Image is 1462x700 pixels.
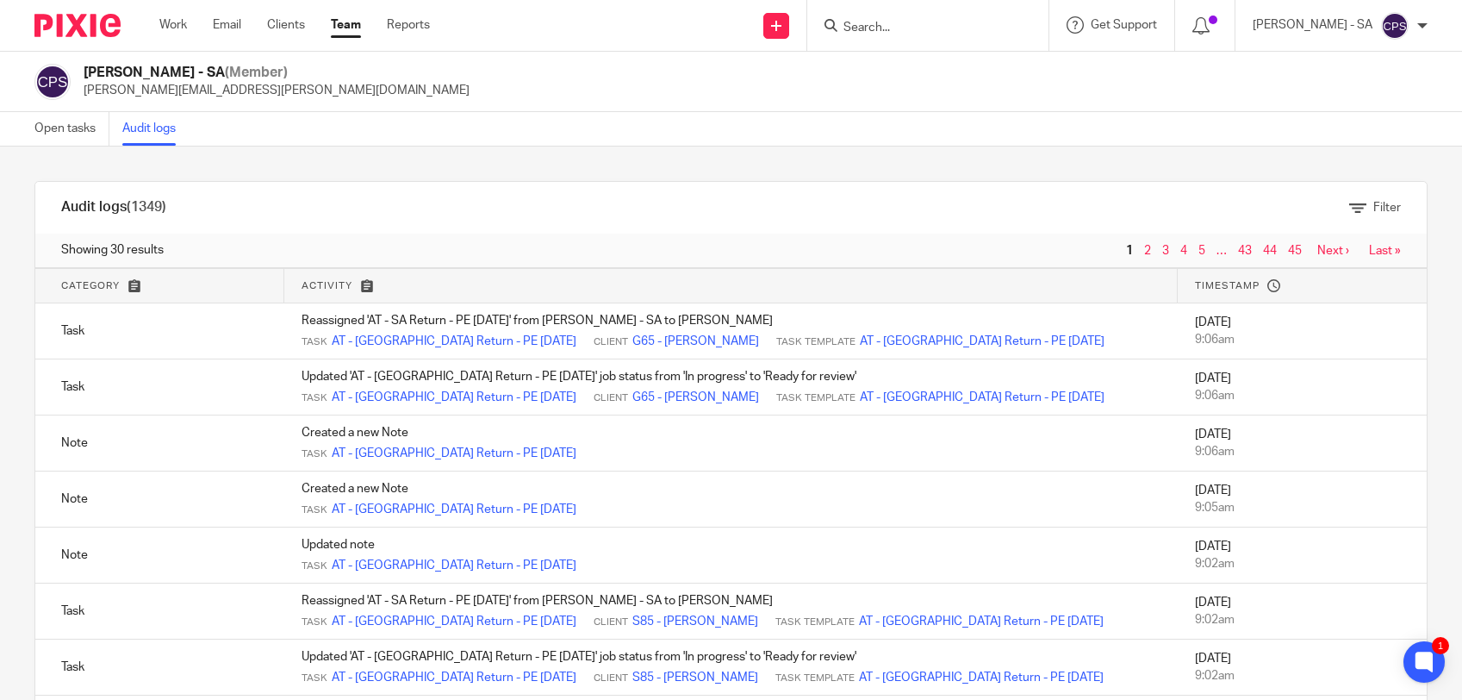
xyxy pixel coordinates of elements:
td: Note [35,528,284,584]
td: Task [35,359,284,416]
div: 9:05am [1195,499,1409,516]
div: 9:02am [1195,667,1409,684]
td: [DATE] [1178,359,1427,416]
td: Created a new Note [284,416,1177,472]
nav: pager [1122,244,1401,258]
span: Task Template [775,616,855,629]
td: Created a new Note [284,472,1177,528]
div: 9:06am [1195,387,1409,404]
a: 43 [1238,245,1252,257]
span: Task [302,503,327,517]
td: Task [35,303,284,359]
a: Work [159,16,187,34]
div: 9:06am [1195,443,1409,460]
span: Client [594,672,628,685]
a: AT - [GEOGRAPHIC_DATA] Return - PE [DATE] [332,613,576,630]
a: 3 [1162,245,1169,257]
a: AT - [GEOGRAPHIC_DATA] Return - PE [DATE] [860,389,1104,406]
a: S85 - [PERSON_NAME] [632,613,758,630]
span: … [1212,241,1231,261]
span: Task [302,672,327,685]
a: Email [213,16,241,34]
div: 9:02am [1195,611,1409,628]
a: Team [331,16,361,34]
img: Pixie [34,14,121,37]
a: Last » [1369,245,1401,257]
a: Reports [387,16,430,34]
a: Next › [1317,245,1349,257]
span: 1 [1122,241,1137,261]
img: svg%3E [34,64,71,100]
a: S85 - [PERSON_NAME] [632,669,758,686]
span: Activity [302,281,352,291]
a: Audit logs [122,112,189,146]
td: Task [35,584,284,640]
span: Client [594,616,628,629]
td: Updated 'AT - [GEOGRAPHIC_DATA] Return - PE [DATE]' job status from 'In progress' to 'Ready for r... [284,359,1177,416]
span: Task Template [776,335,855,349]
a: AT - [GEOGRAPHIC_DATA] Return - PE [DATE] [332,669,576,686]
span: Filter [1373,202,1401,214]
a: AT - [GEOGRAPHIC_DATA] Return - PE [DATE] [332,389,576,406]
a: 44 [1263,245,1277,257]
td: Reassigned 'AT - SA Return - PE [DATE]' from [PERSON_NAME] - SA to [PERSON_NAME] [284,303,1177,359]
span: Task [302,335,327,349]
a: 2 [1144,245,1151,257]
div: 1 [1432,637,1449,654]
td: [DATE] [1178,640,1427,696]
div: 9:02am [1195,555,1409,572]
p: [PERSON_NAME] - SA [1253,16,1372,34]
div: 9:06am [1195,331,1409,348]
span: Task [302,559,327,573]
span: Timestamp [1195,281,1260,291]
a: AT - [GEOGRAPHIC_DATA] Return - PE [DATE] [332,557,576,574]
span: Client [594,335,628,349]
span: Get Support [1091,19,1157,31]
td: Note [35,472,284,528]
a: AT - [GEOGRAPHIC_DATA] Return - PE [DATE] [859,669,1104,686]
td: Note [35,416,284,472]
span: Task Template [775,672,855,685]
a: Clients [267,16,305,34]
a: 4 [1180,245,1187,257]
span: Client [594,391,628,405]
a: AT - [GEOGRAPHIC_DATA] Return - PE [DATE] [332,501,576,518]
a: G65 - [PERSON_NAME] [632,333,759,350]
td: [DATE] [1178,416,1427,472]
span: Task [302,616,327,629]
span: (Member) [225,66,288,79]
span: Task Template [776,391,855,405]
td: Updated note [284,528,1177,584]
a: AT - [GEOGRAPHIC_DATA] Return - PE [DATE] [860,333,1104,350]
img: svg%3E [1381,12,1409,40]
td: [DATE] [1178,472,1427,528]
span: Showing 30 results [61,241,164,259]
a: 5 [1198,245,1205,257]
a: AT - [GEOGRAPHIC_DATA] Return - PE [DATE] [332,445,576,462]
td: [DATE] [1178,528,1427,584]
a: 45 [1288,245,1302,257]
td: Reassigned 'AT - SA Return - PE [DATE]' from [PERSON_NAME] - SA to [PERSON_NAME] [284,584,1177,640]
span: Task [302,447,327,461]
a: G65 - [PERSON_NAME] [632,389,759,406]
input: Search [842,21,997,36]
td: [DATE] [1178,303,1427,359]
td: [DATE] [1178,584,1427,640]
h2: [PERSON_NAME] - SA [84,64,470,82]
td: Task [35,640,284,696]
td: Updated 'AT - [GEOGRAPHIC_DATA] Return - PE [DATE]' job status from 'In progress' to 'Ready for r... [284,640,1177,696]
a: AT - [GEOGRAPHIC_DATA] Return - PE [DATE] [859,613,1104,630]
a: Open tasks [34,112,109,146]
a: AT - [GEOGRAPHIC_DATA] Return - PE [DATE] [332,333,576,350]
p: [PERSON_NAME][EMAIL_ADDRESS][PERSON_NAME][DOMAIN_NAME] [84,82,470,99]
span: Task [302,391,327,405]
span: Category [61,281,120,291]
